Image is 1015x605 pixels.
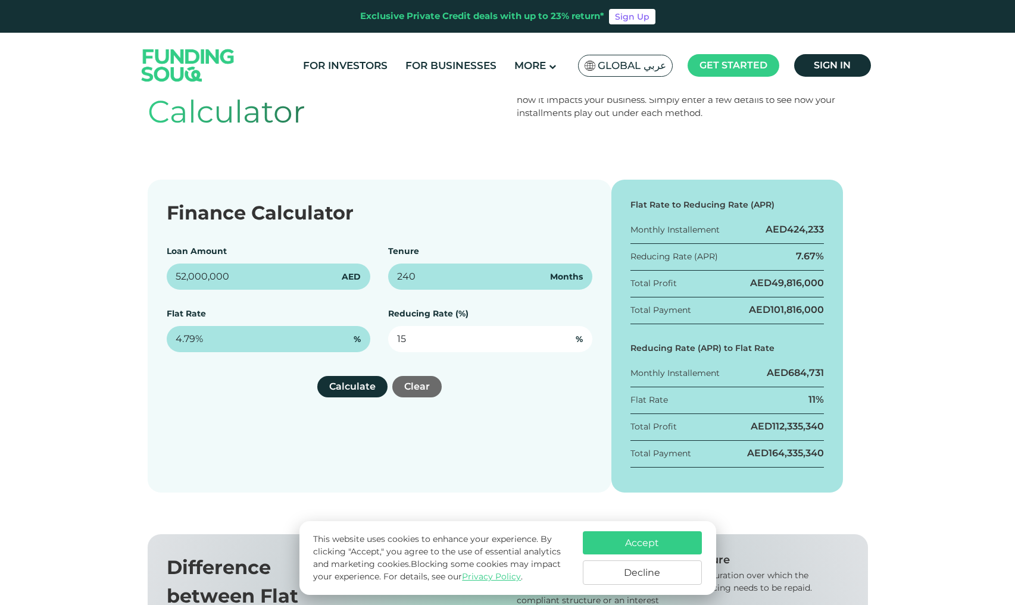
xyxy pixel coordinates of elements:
div: Total Profit [630,277,677,290]
span: Sign in [814,59,851,71]
div: Flat Rate to Reducing Rate (APR) [630,199,825,211]
span: 101,816,000 [770,304,824,315]
div: Flat Rate [630,394,668,406]
p: This website uses cookies to enhance your experience. By clicking "Accept," you agree to the use ... [313,533,570,583]
button: Accept [583,531,702,554]
div: AED [749,303,824,316]
div: Tenure [692,553,849,566]
span: Global عربي [598,59,666,73]
div: Finance Calculator [167,199,592,227]
button: Decline [583,560,702,585]
div: AED [747,447,824,460]
span: 684,731 [788,367,824,378]
div: Monthly Installement [630,224,720,236]
span: 112,335,340 [772,421,824,432]
div: AED [766,223,824,236]
span: Blocking some cookies may impact your experience. [313,559,561,582]
div: Exclusive Private Credit deals with up to 23% return* [360,10,604,23]
div: Reducing Rate (APR) to Flat Rate [630,342,825,355]
a: Sign in [794,54,871,77]
button: Clear [392,376,442,397]
button: Calculate [317,376,388,397]
a: Sign Up [609,9,655,24]
span: 424,233 [787,224,824,235]
img: Logo [130,35,246,95]
span: Get started [699,59,767,71]
div: Monthly Installement [630,367,720,380]
a: For Investors [300,56,391,76]
img: SA Flag [585,61,595,71]
span: 164,335,340 [769,447,824,459]
div: AED [767,366,824,380]
div: Total Profit [630,421,677,433]
div: 11% [808,393,824,406]
span: % [354,333,361,346]
a: Privacy Policy [462,571,521,582]
span: AED [342,271,361,283]
div: 7.67% [796,250,824,263]
span: % [576,333,583,346]
span: 49,816,000 [772,277,824,289]
span: More [514,59,546,71]
div: Reducing Rate (APR) [630,250,718,263]
label: Flat Rate [167,308,206,319]
label: Loan Amount [167,246,227,256]
span: For details, see our . [383,571,523,582]
div: AED [750,277,824,290]
a: For Businesses [402,56,499,76]
div: Total Payment [630,447,691,460]
span: Months [550,271,583,283]
label: Tenure [388,246,419,256]
div: The duration over which the financing needs to be repaid. [692,569,849,594]
div: AED [751,420,824,433]
div: Total Payment [630,304,691,316]
label: Reducing Rate (%) [388,308,469,319]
